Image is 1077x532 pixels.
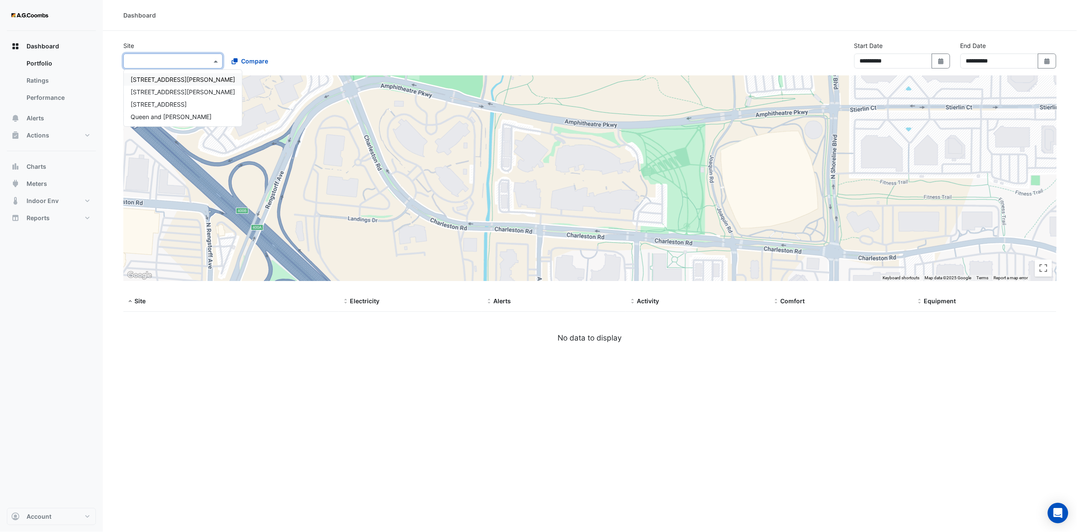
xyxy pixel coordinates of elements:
[241,57,268,66] span: Compare
[11,114,20,123] app-icon: Alerts
[10,7,49,24] img: Company Logo
[961,41,986,50] label: End Date
[883,275,920,281] button: Keyboard shortcuts
[781,297,805,305] span: Comfort
[924,297,956,305] span: Equipment
[11,131,20,140] app-icon: Actions
[27,197,59,205] span: Indoor Env
[1048,503,1068,523] div: Open Intercom Messenger
[1035,260,1052,277] button: Toggle fullscreen view
[27,214,50,222] span: Reports
[925,275,972,280] span: Map data ©2025 Google
[7,158,96,175] button: Charts
[226,54,274,69] button: Compare
[131,113,212,120] span: Queen and [PERSON_NAME]
[27,162,46,171] span: Charts
[977,275,989,280] a: Terms
[125,270,154,281] a: Open this area in Google Maps (opens a new window)
[7,55,96,110] div: Dashboard
[131,101,187,108] span: [STREET_ADDRESS]
[11,214,20,222] app-icon: Reports
[994,275,1028,280] a: Report a map error
[7,508,96,525] button: Account
[20,55,96,72] a: Portfolio
[134,297,146,305] span: Site
[123,332,1056,344] div: No data to display
[11,179,20,188] app-icon: Meters
[493,297,511,305] span: Alerts
[7,127,96,144] button: Actions
[131,76,235,83] span: [STREET_ADDRESS][PERSON_NAME]
[11,42,20,51] app-icon: Dashboard
[27,42,59,51] span: Dashboard
[937,57,945,65] fa-icon: Select Date
[854,41,883,50] label: Start Date
[7,192,96,209] button: Indoor Env
[27,512,51,521] span: Account
[7,209,96,227] button: Reports
[11,197,20,205] app-icon: Indoor Env
[27,179,47,188] span: Meters
[7,175,96,192] button: Meters
[637,297,659,305] span: Activity
[123,11,156,20] div: Dashboard
[20,89,96,106] a: Performance
[131,88,235,96] span: [STREET_ADDRESS][PERSON_NAME]
[1044,57,1051,65] fa-icon: Select Date
[11,162,20,171] app-icon: Charts
[350,297,379,305] span: Electricity
[123,41,134,50] label: Site
[20,72,96,89] a: Ratings
[123,69,242,127] ng-dropdown-panel: Options list
[125,270,154,281] img: Google
[7,110,96,127] button: Alerts
[27,114,44,123] span: Alerts
[27,131,49,140] span: Actions
[7,38,96,55] button: Dashboard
